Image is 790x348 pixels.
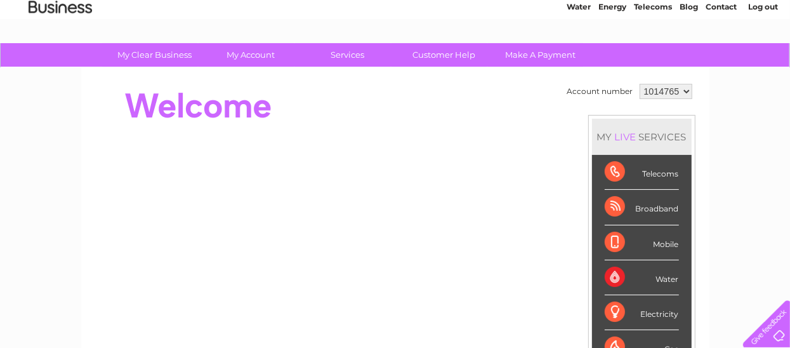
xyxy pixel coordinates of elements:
[680,54,698,64] a: Blog
[488,43,593,67] a: Make A Payment
[102,43,207,67] a: My Clear Business
[598,54,626,64] a: Energy
[605,260,679,295] div: Water
[551,6,638,22] a: 0333 014 3131
[748,54,778,64] a: Log out
[295,43,400,67] a: Services
[605,295,679,330] div: Electricity
[96,7,695,62] div: Clear Business is a trading name of Verastar Limited (registered in [GEOGRAPHIC_DATA] No. 3667643...
[605,190,679,225] div: Broadband
[592,119,692,155] div: MY SERVICES
[612,131,639,143] div: LIVE
[605,155,679,190] div: Telecoms
[634,54,672,64] a: Telecoms
[567,54,591,64] a: Water
[605,225,679,260] div: Mobile
[564,81,636,102] td: Account number
[199,43,303,67] a: My Account
[706,54,737,64] a: Contact
[392,43,496,67] a: Customer Help
[28,33,93,72] img: logo.png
